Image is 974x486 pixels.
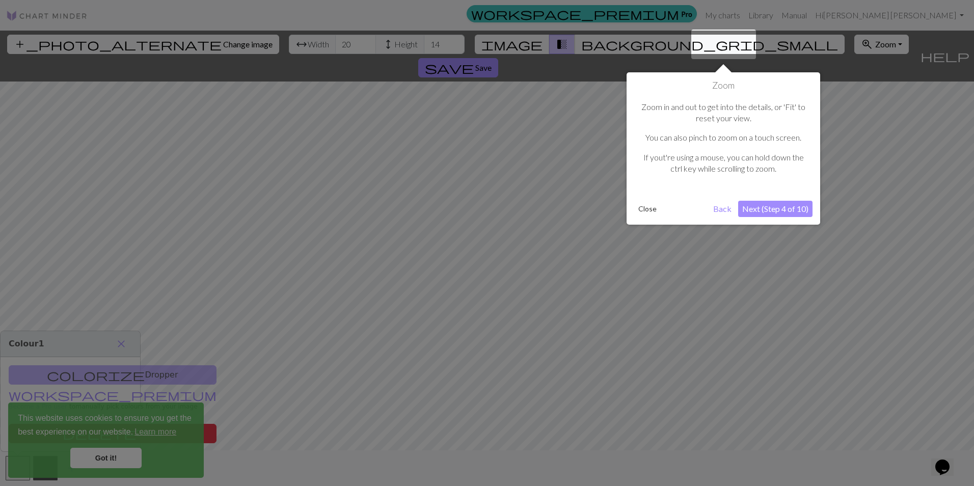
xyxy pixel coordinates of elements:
button: Back [709,201,736,217]
h1: Zoom [634,80,813,91]
div: Zoom [627,72,820,225]
p: If yout're using a mouse, you can hold down the ctrl key while scrolling to zoom. [639,152,807,175]
p: Zoom in and out to get into the details, or 'Fit' to reset your view. [639,101,807,124]
button: Next (Step 4 of 10) [738,201,813,217]
button: Close [634,201,661,217]
p: You can also pinch to zoom on a touch screen. [639,132,807,143]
